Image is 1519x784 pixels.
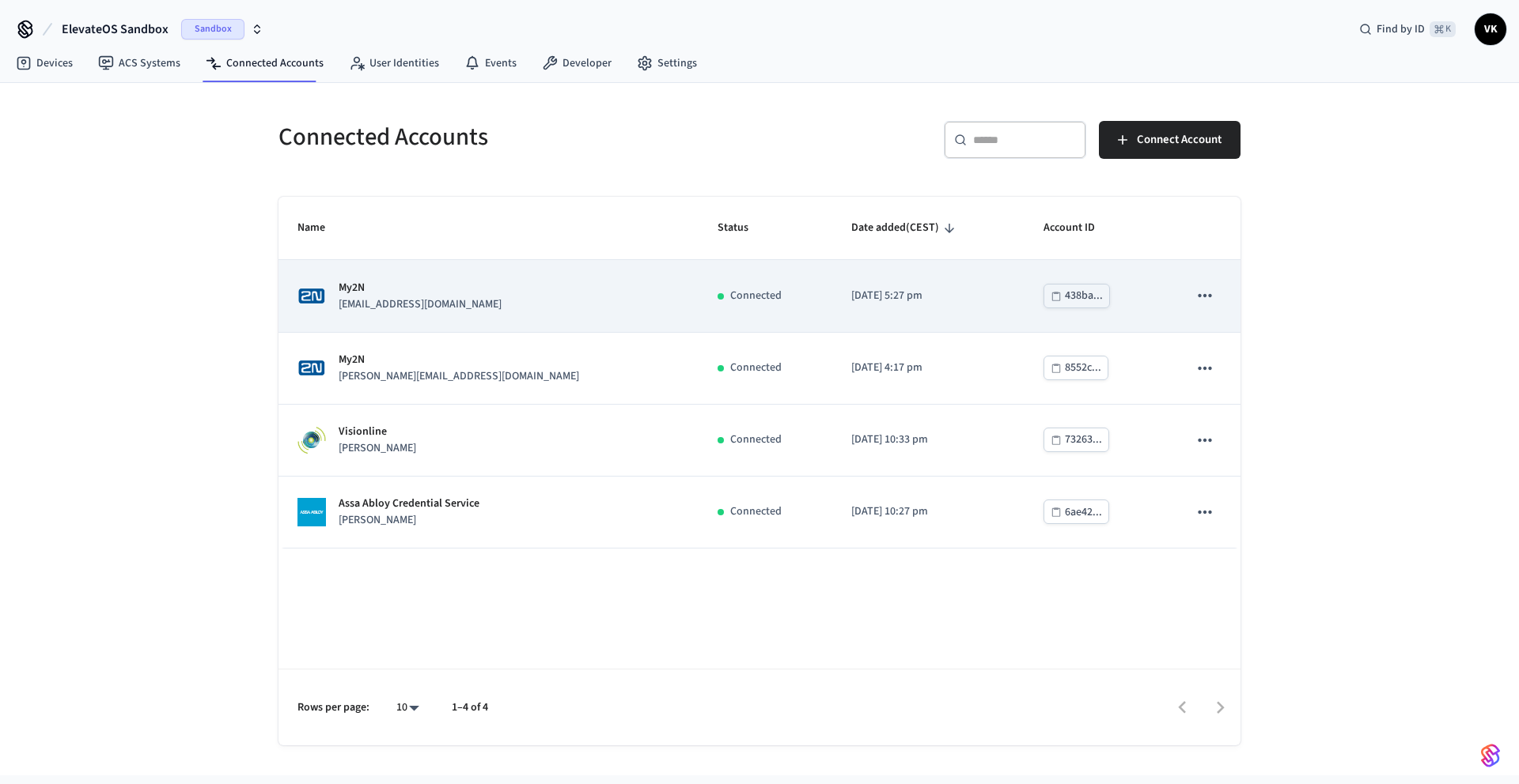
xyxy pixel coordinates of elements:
a: Devices [3,49,85,77]
button: 6ae42... [1044,499,1109,524]
span: Status [718,216,769,240]
span: Sandbox [181,19,244,40]
p: [EMAIL_ADDRESS][DOMAIN_NAME] [339,296,502,313]
span: Date added(CEST) [851,216,960,240]
span: VK [1476,15,1505,43]
span: Connect Account [1137,130,1222,150]
p: Connected [730,503,782,520]
a: Events [452,49,529,77]
p: My2N [339,280,502,296]
div: 73263... [1065,430,1102,450]
p: [PERSON_NAME] [339,440,416,457]
p: Connected [730,360,782,376]
p: Rows per page: [297,699,369,716]
button: 73263... [1044,428,1109,452]
p: [DATE] 10:33 pm [851,432,1006,448]
p: Connected [730,288,782,304]
span: Name [297,216,346,240]
img: SeamLogoGradient.69752ec5.svg [1481,743,1500,768]
span: ⌘ K [1430,21,1456,37]
p: Connected [730,432,782,448]
p: Visionline [339,424,416,440]
button: 8552c... [1044,356,1108,380]
p: [DATE] 5:27 pm [851,288,1006,304]
button: VK [1475,13,1506,45]
div: Find by ID⌘ K [1347,15,1468,43]
div: 8552c... [1065,358,1101,378]
a: ACS Systems [85,49,193,77]
div: 438ba... [1065,286,1103,306]
table: sticky table [278,197,1241,548]
p: [DATE] 10:27 pm [851,503,1006,520]
p: [DATE] 4:17 pm [851,360,1006,376]
img: 2N Logo, Square [297,282,326,310]
p: Assa Abloy Credential Service [339,496,479,512]
a: Settings [624,49,710,77]
button: 438ba... [1044,284,1110,308]
img: 2N Logo, Square [297,354,326,382]
p: [PERSON_NAME][EMAIL_ADDRESS][DOMAIN_NAME] [339,368,579,385]
h5: Connected Accounts [278,121,750,153]
span: ElevateOS Sandbox [62,20,169,39]
span: Find by ID [1377,21,1425,37]
p: 1–4 of 4 [452,699,488,716]
button: Connect Account [1099,121,1241,159]
a: Developer [529,49,624,77]
a: Connected Accounts [193,49,336,77]
div: 10 [388,696,426,719]
img: Visionline [297,426,326,454]
img: ASSA ABLOY Credential Service [297,498,326,526]
div: 6ae42... [1065,503,1102,522]
a: User Identities [336,49,452,77]
p: [PERSON_NAME] [339,512,479,529]
p: My2N [339,352,579,368]
span: Account ID [1044,216,1116,240]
